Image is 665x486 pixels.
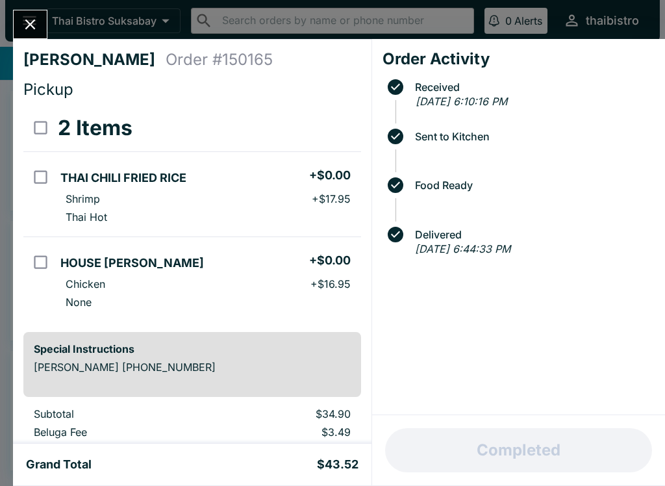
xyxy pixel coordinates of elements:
[60,170,186,186] h5: THAI CHILI FRIED RICE
[23,105,361,322] table: orders table
[224,407,351,420] p: $34.90
[34,407,203,420] p: Subtotal
[408,229,655,240] span: Delivered
[224,426,351,439] p: $3.49
[66,211,107,224] p: Thai Hot
[310,277,351,290] p: + $16.95
[66,277,105,290] p: Chicken
[58,115,132,141] h3: 2 Items
[408,179,655,191] span: Food Ready
[317,457,358,472] h5: $43.52
[34,426,203,439] p: Beluga Fee
[34,361,351,374] p: [PERSON_NAME] [PHONE_NUMBER]
[26,457,92,472] h5: Grand Total
[14,10,47,38] button: Close
[66,192,100,205] p: Shrimp
[408,81,655,93] span: Received
[23,80,73,99] span: Pickup
[23,50,166,70] h4: [PERSON_NAME]
[416,95,507,108] em: [DATE] 6:10:16 PM
[60,255,204,271] h5: HOUSE [PERSON_NAME]
[34,342,351,355] h6: Special Instructions
[408,131,655,142] span: Sent to Kitchen
[415,242,510,255] em: [DATE] 6:44:33 PM
[383,49,655,69] h4: Order Activity
[309,168,351,183] h5: + $0.00
[66,296,92,309] p: None
[309,253,351,268] h5: + $0.00
[166,50,273,70] h4: Order # 150165
[312,192,351,205] p: + $17.95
